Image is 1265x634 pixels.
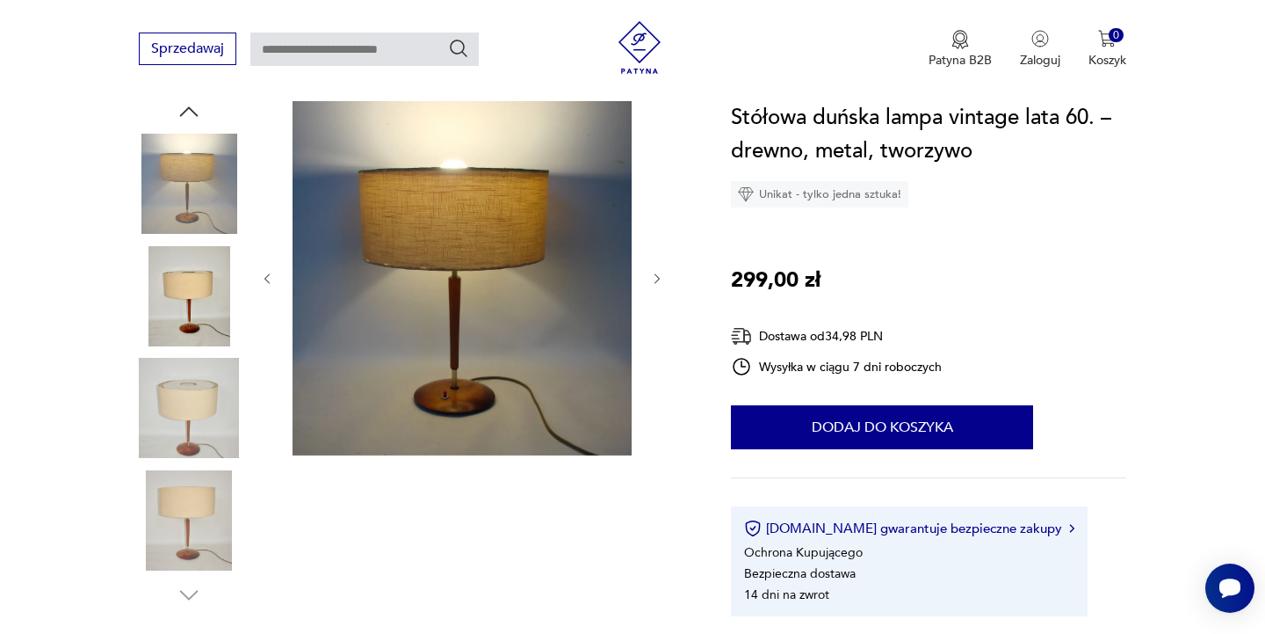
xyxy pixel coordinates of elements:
p: Koszyk [1088,52,1126,69]
button: Dodaj do koszyka [731,405,1033,449]
img: Ikona diamentu [738,186,754,202]
button: Sprzedawaj [139,33,236,65]
img: Zdjęcie produktu Stółowa duńska lampa vintage lata 60. – drewno, metal, tworzywo [293,98,632,455]
p: Patyna B2B [929,52,992,69]
iframe: Smartsupp widget button [1205,564,1254,613]
li: Bezpieczna dostawa [744,565,856,582]
img: Ikona dostawy [731,325,752,347]
img: Ikona strzałki w prawo [1069,524,1074,533]
img: Zdjęcie produktu Stółowa duńska lampa vintage lata 60. – drewno, metal, tworzywo [139,134,239,234]
div: 0 [1109,28,1124,43]
li: 14 dni na zwrot [744,587,829,603]
img: Ikona koszyka [1098,30,1116,47]
button: [DOMAIN_NAME] gwarantuje bezpieczne zakupy [744,520,1073,537]
button: Patyna B2B [929,30,992,69]
button: 0Koszyk [1088,30,1126,69]
p: Zaloguj [1020,52,1060,69]
a: Sprzedawaj [139,44,236,56]
img: Zdjęcie produktu Stółowa duńska lampa vintage lata 60. – drewno, metal, tworzywo [139,358,239,458]
img: Zdjęcie produktu Stółowa duńska lampa vintage lata 60. – drewno, metal, tworzywo [139,470,239,571]
div: Wysyłka w ciągu 7 dni roboczych [731,356,942,377]
a: Ikona medaluPatyna B2B [929,30,992,69]
h1: Stółowa duńska lampa vintage lata 60. – drewno, metal, tworzywo [731,101,1125,168]
img: Ikonka użytkownika [1031,30,1049,47]
img: Ikona certyfikatu [744,520,762,537]
div: Dostawa od 34,98 PLN [731,325,942,347]
button: Zaloguj [1020,30,1060,69]
img: Patyna - sklep z meblami i dekoracjami vintage [613,21,666,74]
div: Unikat - tylko jedna sztuka! [731,181,908,208]
img: Zdjęcie produktu Stółowa duńska lampa vintage lata 60. – drewno, metal, tworzywo [139,246,239,346]
button: Szukaj [448,38,469,59]
img: Ikona medalu [951,30,969,49]
p: 299,00 zł [731,264,820,297]
li: Ochrona Kupującego [744,544,863,561]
